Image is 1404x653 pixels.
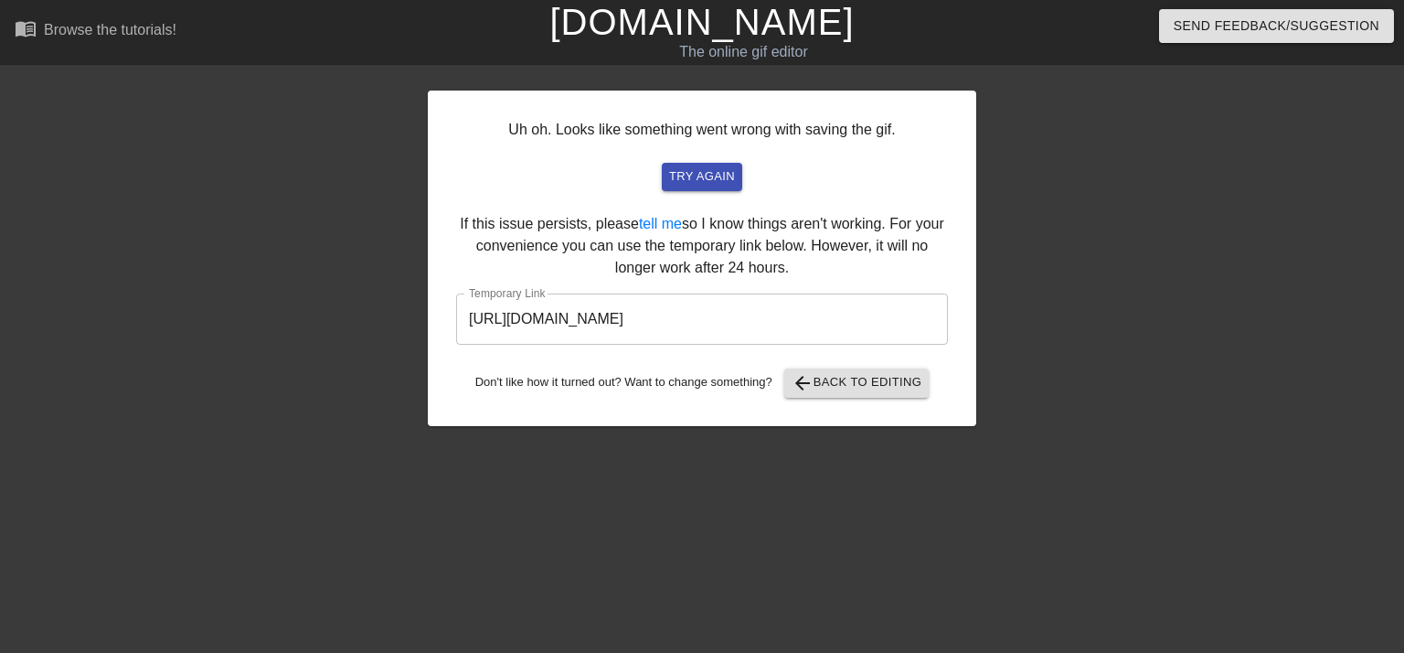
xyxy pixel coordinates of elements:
[1174,15,1379,37] span: Send Feedback/Suggestion
[549,2,854,42] a: [DOMAIN_NAME]
[15,17,37,39] span: menu_book
[639,216,682,231] a: tell me
[456,294,948,345] input: bare
[456,369,948,398] div: Don't like how it turned out? Want to change something?
[1159,9,1394,43] button: Send Feedback/Suggestion
[792,372,814,394] span: arrow_back
[662,163,742,191] button: try again
[428,91,976,426] div: Uh oh. Looks like something went wrong with saving the gif. If this issue persists, please so I k...
[669,166,735,187] span: try again
[477,41,1010,63] div: The online gif editor
[792,372,922,394] span: Back to Editing
[784,369,930,398] button: Back to Editing
[15,17,176,46] a: Browse the tutorials!
[44,22,176,37] div: Browse the tutorials!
